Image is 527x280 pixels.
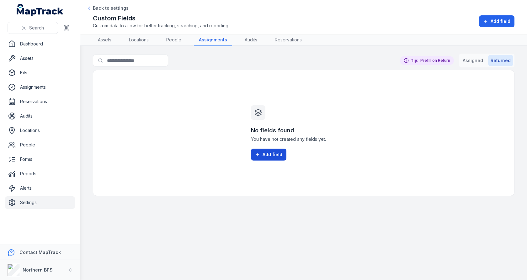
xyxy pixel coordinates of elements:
[411,58,418,63] strong: Tip:
[5,95,75,108] a: Reservations
[8,22,58,34] button: Search
[87,5,129,11] a: Back to settings
[29,25,44,31] span: Search
[5,167,75,180] a: Reports
[5,52,75,65] a: Assets
[488,55,513,66] button: Returned
[5,196,75,209] a: Settings
[251,136,356,142] span: You have not created any fields yet.
[5,124,75,137] a: Locations
[460,55,486,66] button: Assigned
[17,4,64,16] a: MapTrack
[263,151,282,158] span: Add field
[19,250,61,255] strong: Contact MapTrack
[93,34,116,46] a: Assets
[5,139,75,151] a: People
[124,34,154,46] a: Locations
[23,267,53,272] strong: Northern BPS
[491,18,510,24] span: Add field
[251,149,286,161] button: Add field
[5,81,75,93] a: Assignments
[93,23,229,29] span: Custom data to allow for better tracking, searching, and reporting.
[400,56,454,65] div: Prefill on Return
[194,34,232,46] a: Assignments
[5,38,75,50] a: Dashboard
[479,15,514,27] button: Add field
[93,5,129,11] span: Back to settings
[93,14,229,23] h2: Custom Fields
[251,126,356,135] h3: No fields found
[161,34,186,46] a: People
[5,110,75,122] a: Audits
[5,182,75,194] a: Alerts
[5,66,75,79] a: Kits
[240,34,262,46] a: Audits
[5,153,75,166] a: Forms
[270,34,307,46] a: Reservations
